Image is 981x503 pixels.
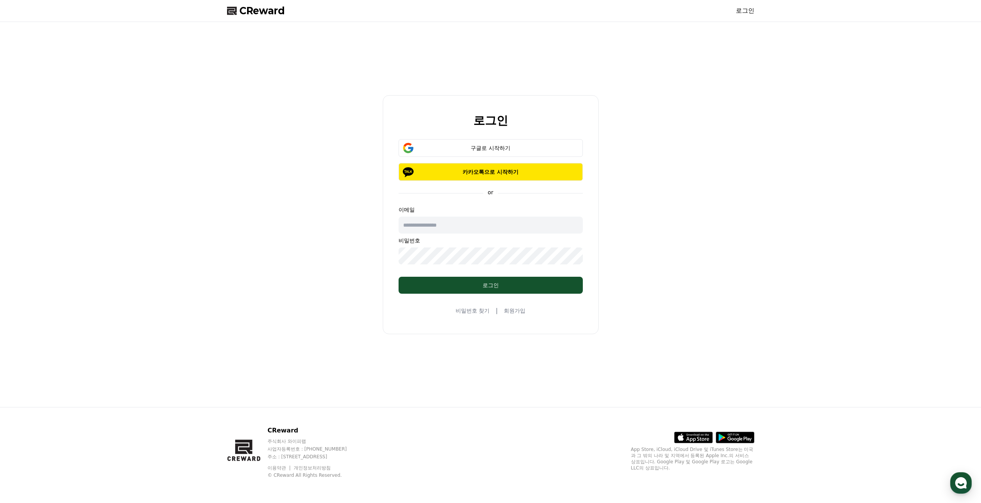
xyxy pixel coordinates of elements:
button: 로그인 [399,277,583,294]
button: 카카오톡으로 시작하기 [399,163,583,181]
button: 구글로 시작하기 [399,139,583,157]
span: | [496,306,498,315]
a: 비밀번호 찾기 [456,307,490,315]
a: 회원가입 [504,307,525,315]
div: 로그인 [414,281,567,289]
p: App Store, iCloud, iCloud Drive 및 iTunes Store는 미국과 그 밖의 나라 및 지역에서 등록된 Apple Inc.의 서비스 상표입니다. Goo... [631,446,754,471]
p: or [483,188,498,196]
a: 개인정보처리방침 [294,465,331,471]
p: 이메일 [399,206,583,214]
a: 이용약관 [268,465,292,471]
div: 구글로 시작하기 [410,144,572,152]
p: 주소 : [STREET_ADDRESS] [268,454,362,460]
p: 비밀번호 [399,237,583,244]
p: 주식회사 와이피랩 [268,438,362,444]
p: 카카오톡으로 시작하기 [410,168,572,176]
a: 로그인 [736,6,754,15]
span: CReward [239,5,285,17]
p: CReward [268,426,362,435]
a: CReward [227,5,285,17]
p: 사업자등록번호 : [PHONE_NUMBER] [268,446,362,452]
h2: 로그인 [473,114,508,127]
p: © CReward All Rights Reserved. [268,472,362,478]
